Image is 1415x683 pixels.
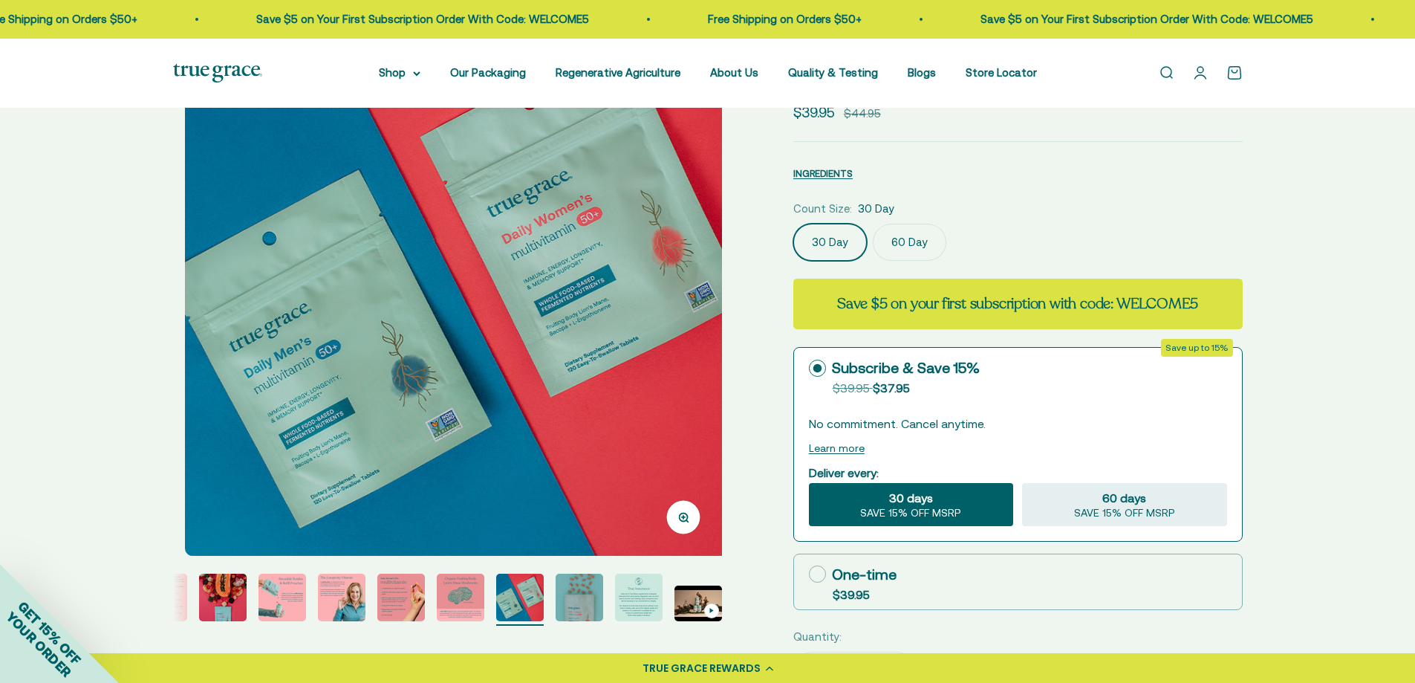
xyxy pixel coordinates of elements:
[908,66,936,79] a: Blogs
[858,200,894,218] span: 30 Day
[837,294,1198,314] strong: Save $5 on your first subscription with code: WELCOME5
[496,574,544,621] img: Daily Women's 50+ Multivitamin
[643,661,761,676] div: TRUE GRACE REWARDS
[244,10,576,28] p: Save $5 on Your First Subscription Order With Code: WELCOME5
[966,66,1037,79] a: Store Locator
[556,574,603,621] img: Daily Women's 50+ Multivitamin
[793,164,853,182] button: INGREDIENTS
[199,574,247,621] img: Daily Women's 50+ Multivitamin
[377,574,425,626] button: Go to item 7
[793,101,835,123] sale-price: $39.95
[318,574,365,626] button: Go to item 6
[793,168,853,179] span: INGREDIENTS
[185,7,734,556] img: Daily Women's 50+ Multivitamin
[377,574,425,621] img: - L-ergothioneine to support longevity* - CoQ10 for antioxidant support and heart health* - 150% ...
[258,574,306,626] button: Go to item 5
[710,66,758,79] a: About Us
[3,609,74,680] span: YOUR ORDER
[615,574,663,621] img: Every lot of True Grace supplements undergoes extensive third-party testing. Regulation says we d...
[318,574,365,621] img: L-ergothioneine, an antioxidant known as 'the longevity vitamin', declines as we age and is limit...
[199,574,247,626] button: Go to item 4
[437,574,484,626] button: Go to item 8
[793,628,842,646] label: Quantity:
[556,574,603,626] button: Go to item 10
[695,13,849,25] a: Free Shipping on Orders $50+
[437,574,484,621] img: Lion's Mane supports brain, nerve, and cognitive health.* Our extracts come exclusively from the ...
[556,66,680,79] a: Regenerative Agriculture
[496,574,544,626] button: Go to item 9
[258,574,306,621] img: When you opt for our refill pouches instead of buying a new bottle every time you buy supplements...
[15,598,84,667] span: GET 15% OFF
[450,66,526,79] a: Our Packaging
[674,586,722,626] button: Go to item 12
[615,574,663,626] button: Go to item 11
[379,64,420,82] summary: Shop
[844,105,881,123] compare-at-price: $44.95
[788,66,878,79] a: Quality & Testing
[793,200,852,218] legend: Count Size:
[968,10,1301,28] p: Save $5 on Your First Subscription Order With Code: WELCOME5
